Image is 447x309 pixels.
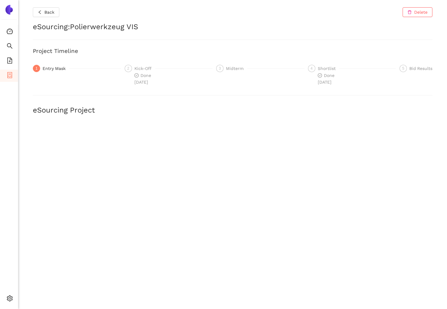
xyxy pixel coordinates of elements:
[407,10,412,15] span: delete
[7,293,13,305] span: setting
[318,73,322,78] span: check-circle
[308,65,396,85] div: 4Shortlistcheck-circleDone[DATE]
[318,65,339,72] div: Shortlist
[33,22,432,32] h2: eSourcing : Polierwerkzeug VIS
[33,47,432,55] h3: Project Timeline
[134,73,139,78] span: check-circle
[44,9,54,16] span: Back
[134,73,151,85] span: Done [DATE]
[226,65,247,72] div: Midterm
[33,65,121,72] div: 1Entry Mask
[4,5,14,15] img: Logo
[43,65,69,72] div: Entry Mask
[7,41,13,53] span: search
[219,66,221,71] span: 3
[403,7,432,17] button: deleteDelete
[7,55,13,68] span: file-add
[7,26,13,38] span: dashboard
[310,66,313,71] span: 4
[318,73,334,85] span: Done [DATE]
[33,7,59,17] button: leftBack
[7,70,13,82] span: container
[36,66,38,71] span: 1
[402,66,404,71] span: 5
[33,105,432,116] h2: eSourcing Project
[409,66,432,71] span: Bid Results
[38,10,42,15] span: left
[134,65,155,72] div: Kick-Off
[127,66,129,71] span: 2
[414,9,428,16] span: Delete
